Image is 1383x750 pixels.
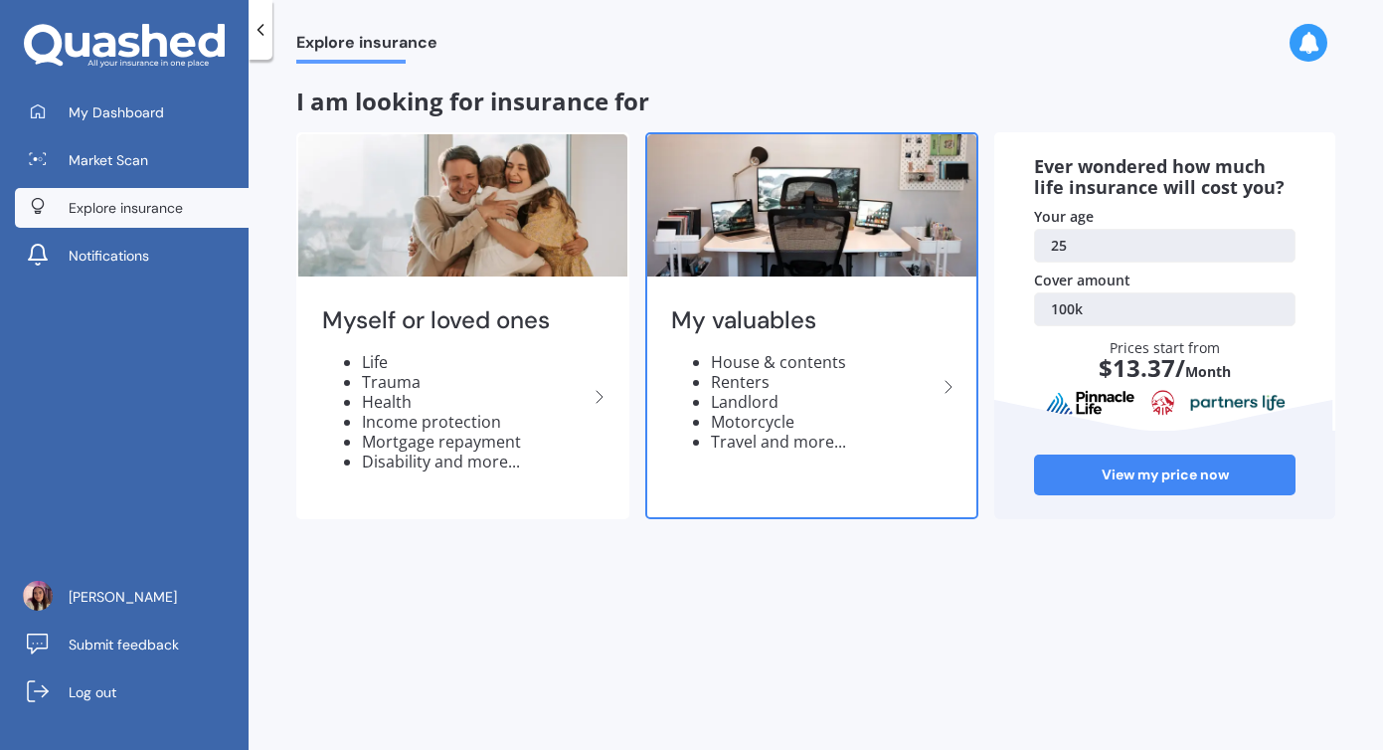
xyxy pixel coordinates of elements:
[15,93,249,132] a: My Dashboard
[1034,207,1296,227] div: Your age
[362,392,588,412] li: Health
[69,246,149,266] span: Notifications
[1151,390,1175,416] img: aia
[1190,394,1286,412] img: partnersLife
[362,352,588,372] li: Life
[711,392,937,412] li: Landlord
[69,198,183,218] span: Explore insurance
[1099,351,1185,384] span: $ 13.37 /
[69,682,116,702] span: Log out
[1034,271,1296,290] div: Cover amount
[711,432,937,452] li: Travel and more...
[1036,338,1294,400] div: Prices start from
[15,672,249,712] a: Log out
[69,102,164,122] span: My Dashboard
[711,352,937,372] li: House & contents
[23,581,53,611] img: picture
[15,577,249,617] a: [PERSON_NAME]
[1034,455,1296,494] a: View my price now
[296,33,437,60] span: Explore insurance
[15,140,249,180] a: Market Scan
[15,236,249,276] a: Notifications
[362,372,588,392] li: Trauma
[15,188,249,228] a: Explore insurance
[69,587,177,607] span: [PERSON_NAME]
[296,85,649,117] span: I am looking for insurance for
[711,412,937,432] li: Motorcycle
[69,635,179,655] span: Submit feedback
[1034,156,1296,199] div: Ever wondered how much life insurance will cost you?
[647,134,976,278] img: My valuables
[1034,229,1296,263] a: 25
[1185,362,1231,381] span: Month
[15,625,249,664] a: Submit feedback
[671,305,937,336] h2: My valuables
[69,150,148,170] span: Market Scan
[298,134,627,278] img: Myself or loved ones
[1044,390,1135,416] img: pinnacle
[711,372,937,392] li: Renters
[362,412,588,432] li: Income protection
[1034,292,1296,326] a: 100k
[362,452,588,471] li: Disability and more...
[322,305,588,336] h2: Myself or loved ones
[362,432,588,452] li: Mortgage repayment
